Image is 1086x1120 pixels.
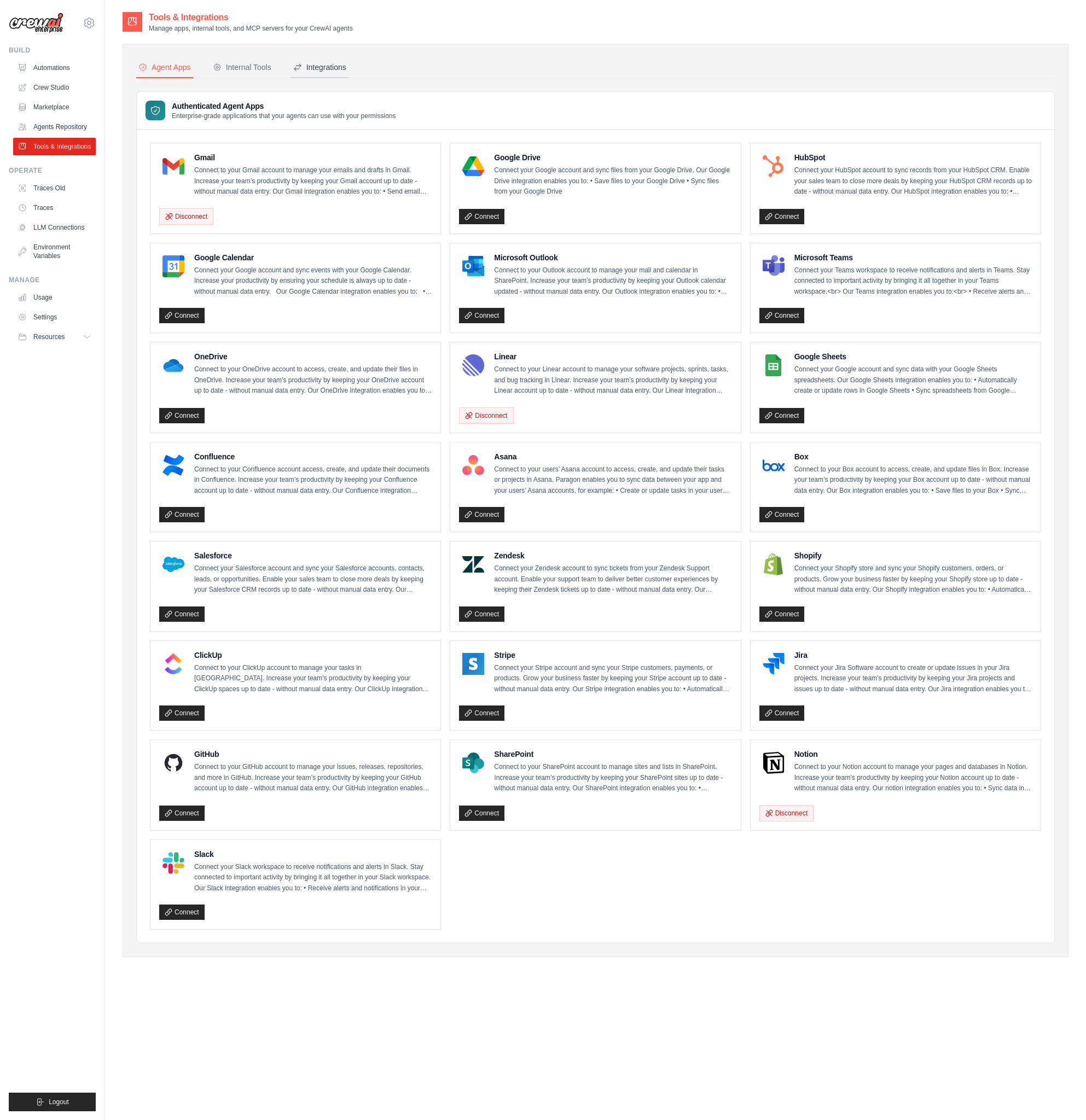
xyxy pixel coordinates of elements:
img: Shopify Logo [763,553,785,575]
span: Resources [33,332,65,341]
p: Connect your Google account and sync events with your Google Calendar. Increase your productivity... [194,265,432,297]
a: Connect [759,705,805,721]
p: Connect your Google account and sync files from your Google Drive. Our Google Drive integration e... [494,165,731,197]
a: Agents Repository [13,118,96,136]
img: Logo [9,13,63,33]
p: Connect to your Notion account to manage your pages and databases in Notion. Increase your team’s... [794,762,1032,794]
a: Connect [159,806,205,821]
a: Connect [759,606,805,622]
p: Connect your Jira Software account to create or update issues in your Jira projects. Increase you... [794,663,1032,695]
h4: ClickUp [194,650,432,661]
a: Connect [159,308,205,323]
div: Operate [9,166,96,175]
p: Connect to your users’ Asana account to access, create, and update their tasks or projects in Asa... [494,464,731,497]
h4: Notion [794,749,1032,760]
button: Internal Tools [211,57,274,78]
h4: GitHub [194,749,432,760]
div: Integrations [293,62,346,73]
img: Linear Logo [462,354,484,376]
button: Disconnect [159,208,213,225]
img: Google Drive Logo [462,155,484,177]
button: Agent Apps [136,57,193,78]
img: Zendesk Logo [462,553,484,575]
a: LLM Connections [13,219,96,236]
h4: Microsoft Outlook [494,252,731,263]
p: Connect your Google account and sync data with your Google Sheets spreadsheets. Our Google Sheets... [794,364,1032,396]
a: Connect [159,705,205,721]
a: Crew Studio [13,79,96,96]
h4: Shopify [794,550,1032,561]
a: Tools & Integrations [13,138,96,155]
a: Connect [459,806,504,821]
a: Connect [159,507,205,522]
div: Agent Apps [138,62,191,73]
p: Connect to your Outlook account to manage your mail and calendar in SharePoint. Increase your tea... [494,265,731,297]
a: Connect [459,308,504,323]
button: Disconnect [459,407,513,424]
img: Salesforce Logo [162,553,184,575]
a: Connect [159,408,205,423]
img: SharePoint Logo [462,752,484,774]
a: Automations [13,59,96,77]
img: GitHub Logo [162,752,184,774]
a: Connect [759,209,805,224]
p: Connect to your GitHub account to manage your issues, releases, repositories, and more in GitHub.... [194,762,432,794]
a: Connect [459,606,504,622]
h4: SharePoint [494,749,731,760]
h4: Jira [794,650,1032,661]
a: Environment Variables [13,238,96,265]
h2: Tools & Integrations [149,11,353,24]
h3: Authenticated Agent Apps [172,101,396,112]
h4: Google Drive [494,152,731,163]
img: Gmail Logo [162,155,184,177]
h4: Asana [494,451,731,462]
h4: Gmail [194,152,432,163]
h4: OneDrive [194,351,432,362]
a: Marketplace [13,98,96,116]
span: Logout [49,1098,69,1106]
h4: Google Sheets [794,351,1032,362]
img: Confluence Logo [162,454,184,476]
p: Connect to your Gmail account to manage your emails and drafts in Gmail. Increase your team’s pro... [194,165,432,197]
button: Disconnect [759,805,814,821]
p: Connect to your Linear account to manage your software projects, sprints, tasks, and bug tracking... [494,364,731,396]
a: Traces [13,199,96,217]
p: Connect to your Box account to access, create, and update files in Box. Increase your team’s prod... [794,464,1032,497]
p: Manage apps, internal tools, and MCP servers for your CrewAI agents [149,24,353,33]
img: Stripe Logo [462,653,484,675]
a: Settings [13,308,96,326]
img: ClickUp Logo [162,653,184,675]
p: Connect your Slack workspace to receive notifications and alerts in Slack. Stay connected to impo... [194,862,432,894]
img: HubSpot Logo [763,155,785,177]
p: Connect to your ClickUp account to manage your tasks in [GEOGRAPHIC_DATA]. Increase your team’s p... [194,663,432,695]
p: Connect your Stripe account and sync your Stripe customers, payments, or products. Grow your busi... [494,663,731,695]
h4: Confluence [194,451,432,462]
p: Connect your HubSpot account to sync records from your HubSpot CRM. Enable your sales team to clo... [794,165,1032,197]
img: Notion Logo [763,752,785,774]
img: Microsoft Teams Logo [763,255,785,277]
h4: Linear [494,351,731,362]
a: Connect [459,705,504,721]
p: Enterprise-grade applications that your agents can use with your permissions [172,112,396,120]
div: Build [9,46,96,55]
h4: Microsoft Teams [794,252,1032,263]
button: Resources [13,328,96,346]
h4: Google Calendar [194,252,432,263]
h4: Zendesk [494,550,731,561]
p: Connect your Teams workspace to receive notifications and alerts in Teams. Stay connected to impo... [794,265,1032,297]
img: Jira Logo [763,653,785,675]
p: Connect to your Confluence account access, create, and update their documents in Confluence. Incr... [194,464,432,497]
img: Slack Logo [162,852,184,874]
a: Connect [759,308,805,323]
img: Asana Logo [462,454,484,476]
p: Connect to your SharePoint account to manage sites and lists in SharePoint. Increase your team’s ... [494,762,731,794]
img: Box Logo [763,454,785,476]
h4: Box [794,451,1032,462]
a: Connect [159,905,205,920]
img: OneDrive Logo [162,354,184,376]
a: Traces Old [13,179,96,197]
img: Google Calendar Logo [162,255,184,277]
a: Connect [459,507,504,522]
a: Connect [759,507,805,522]
h4: HubSpot [794,152,1032,163]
